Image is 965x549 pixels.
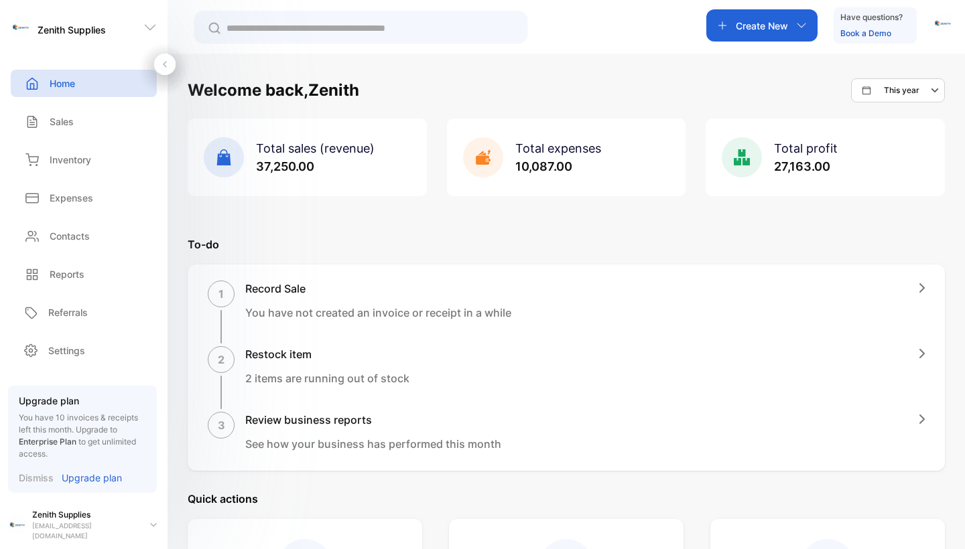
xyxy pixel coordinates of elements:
[256,141,375,155] span: Total sales (revenue)
[50,153,91,167] p: Inventory
[62,471,122,485] p: Upgrade plan
[32,509,139,521] p: Zenith Supplies
[19,394,146,408] p: Upgrade plan
[774,159,830,173] span: 27,163.00
[840,11,903,24] p: Have questions?
[245,281,511,297] h1: Record Sale
[11,17,31,37] img: logo
[50,267,84,281] p: Reports
[19,437,76,447] span: Enterprise Plan
[50,229,90,243] p: Contacts
[218,417,225,433] p: 3
[515,141,601,155] span: Total expenses
[884,84,919,96] p: This year
[245,346,409,362] h1: Restock item
[840,28,891,38] a: Book a Demo
[851,78,945,102] button: This year
[50,76,75,90] p: Home
[19,471,54,485] p: Dismiss
[933,13,953,33] img: avatar
[245,436,501,452] p: See how your business has performed this month
[256,159,314,173] span: 37,250.00
[48,343,85,358] p: Settings
[50,114,74,129] p: Sales
[38,23,106,37] p: Zenith Supplies
[706,9,818,42] button: Create New
[50,191,93,205] p: Expenses
[19,424,136,459] span: Upgrade to to get unlimited access.
[245,370,409,386] p: 2 items are running out of stock
[188,491,945,507] p: Quick actions
[32,521,139,541] p: [EMAIL_ADDRESS][DOMAIN_NAME]
[218,351,224,368] p: 2
[245,305,511,321] p: You have not created an invoice or receipt in a while
[218,286,224,302] p: 1
[19,412,146,460] p: You have 10 invoices & receipts left this month.
[245,412,501,428] h1: Review business reports
[933,9,953,42] button: avatar
[48,305,88,319] p: Referrals
[188,236,945,252] p: To-do
[774,141,838,155] span: Total profit
[736,19,788,33] p: Create New
[8,516,27,534] img: profile
[188,78,359,102] h1: Welcome back, Zenith
[54,471,122,485] a: Upgrade plan
[515,159,572,173] span: 10,087.00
